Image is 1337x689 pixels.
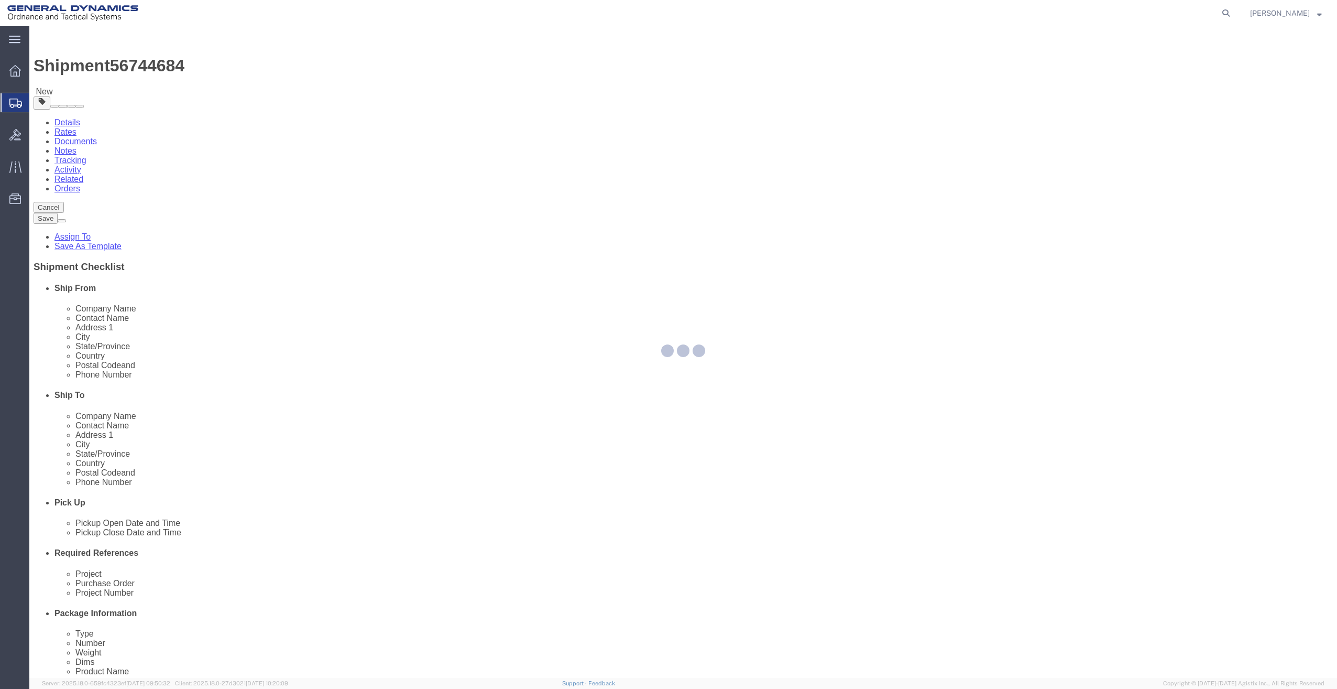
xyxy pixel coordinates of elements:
span: [DATE] 09:50:32 [126,680,170,686]
span: Server: 2025.18.0-659fc4323ef [42,680,170,686]
span: Mariano Maldonado [1250,7,1310,19]
a: Feedback [588,680,615,686]
span: Client: 2025.18.0-27d3021 [175,680,288,686]
span: [DATE] 10:20:09 [246,680,288,686]
button: [PERSON_NAME] [1250,7,1322,19]
img: logo [7,5,138,21]
a: Support [562,680,588,686]
span: Copyright © [DATE]-[DATE] Agistix Inc., All Rights Reserved [1163,679,1324,688]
